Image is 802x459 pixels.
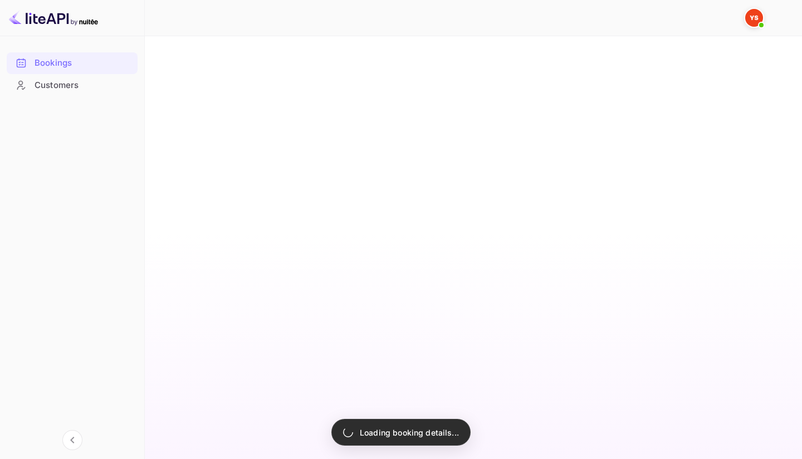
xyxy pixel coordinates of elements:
a: Customers [7,75,138,95]
p: Loading booking details... [360,427,459,438]
img: Yandex Support [745,9,763,27]
div: Bookings [7,52,138,74]
img: LiteAPI logo [9,9,98,27]
button: Collapse navigation [62,430,82,450]
a: Bookings [7,52,138,73]
div: Customers [7,75,138,96]
div: Customers [35,79,132,92]
div: Bookings [35,57,132,70]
